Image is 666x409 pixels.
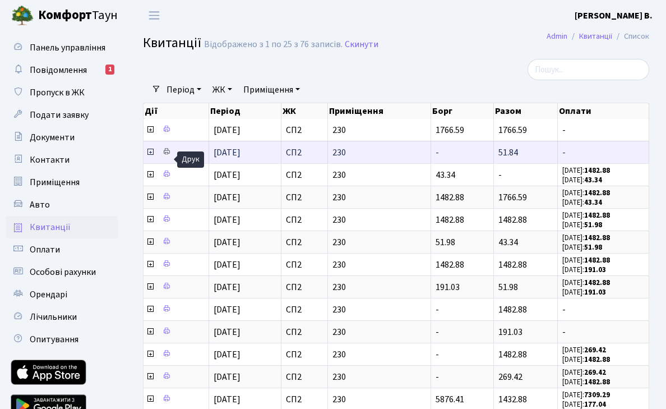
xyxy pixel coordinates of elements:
small: [DATE]: [562,377,610,387]
a: Подати заявку [6,104,118,126]
small: [DATE]: [562,188,610,198]
li: Список [612,30,649,43]
th: Період [209,103,281,119]
span: Подати заявку [30,109,89,121]
span: [DATE] [214,371,240,383]
b: 51.98 [584,242,602,252]
span: 1766.59 [498,124,527,136]
small: [DATE]: [562,390,610,400]
span: СП2 [286,350,323,359]
span: 230 [332,395,426,404]
span: СП2 [286,260,323,269]
span: 1766.59 [436,124,464,136]
nav: breadcrumb [530,25,666,48]
b: 1482.88 [584,355,610,365]
a: Авто [6,194,118,216]
span: 230 [332,171,426,180]
span: СП2 [286,171,323,180]
span: 230 [332,328,426,337]
span: 191.03 [436,281,460,293]
b: 1482.88 [584,377,610,387]
span: 230 [332,238,426,247]
b: 191.03 [584,265,606,275]
small: [DATE]: [562,345,606,355]
a: Орендарі [6,283,118,306]
span: Повідомлення [30,64,87,76]
span: 191.03 [498,326,522,338]
b: [PERSON_NAME] В. [575,10,653,22]
small: [DATE]: [562,355,610,365]
span: Оплати [30,243,60,256]
span: СП2 [286,126,323,135]
span: Орендарі [30,288,67,301]
small: [DATE]: [562,233,610,243]
span: СП2 [286,305,323,314]
span: - [562,328,644,337]
span: [DATE] [214,348,240,361]
b: Комфорт [38,6,92,24]
div: Відображено з 1 по 25 з 76 записів. [204,39,343,50]
span: - [436,304,439,316]
b: 191.03 [584,287,606,297]
a: Документи [6,126,118,149]
button: Переключити навігацію [140,6,168,25]
a: Приміщення [239,80,304,99]
b: 7309.29 [584,390,610,400]
b: 43.34 [584,175,602,185]
span: 51.84 [498,146,518,159]
span: СП2 [286,148,323,157]
span: 230 [332,373,426,382]
span: СП2 [286,193,323,202]
span: [DATE] [214,124,240,136]
span: [DATE] [214,326,240,338]
a: ЖК [208,80,237,99]
th: ЖК [281,103,328,119]
span: СП2 [286,373,323,382]
span: 230 [332,305,426,314]
a: Оплати [6,238,118,261]
a: Скинути [345,39,378,50]
span: Авто [30,199,50,211]
span: Панель управління [30,42,105,54]
small: [DATE]: [562,175,602,185]
span: 1482.88 [498,348,527,361]
span: [DATE] [214,393,240,406]
span: Контакти [30,154,70,166]
span: СП2 [286,395,323,404]
span: 1482.88 [498,259,527,271]
a: Повідомлення1 [6,59,118,81]
span: Приміщення [30,176,80,189]
span: 230 [332,283,426,292]
small: [DATE]: [562,197,602,208]
a: Квитанції [6,216,118,238]
b: 1482.88 [584,233,610,243]
span: 1766.59 [498,191,527,204]
b: 1482.88 [584,210,610,220]
span: [DATE] [214,146,240,159]
small: [DATE]: [562,255,610,265]
a: Контакти [6,149,118,171]
span: 51.98 [498,281,518,293]
a: Лічильники [6,306,118,328]
span: 230 [332,148,426,157]
span: - [436,146,439,159]
a: Пропуск в ЖК [6,81,118,104]
span: - [562,126,644,135]
small: [DATE]: [562,166,610,176]
div: 1 [105,65,114,75]
a: Опитування [6,328,118,351]
span: 1482.88 [436,259,464,271]
a: Квитанції [579,30,612,42]
span: Опитування [30,333,78,346]
b: 1482.88 [584,188,610,198]
span: Квитанції [30,221,71,233]
span: [DATE] [214,169,240,181]
small: [DATE]: [562,220,602,230]
input: Пошук... [528,59,649,80]
th: Борг [431,103,494,119]
a: [PERSON_NAME] В. [575,9,653,22]
a: Приміщення [6,171,118,194]
span: [DATE] [214,281,240,293]
span: [DATE] [214,236,240,249]
span: 5876.41 [436,393,464,406]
